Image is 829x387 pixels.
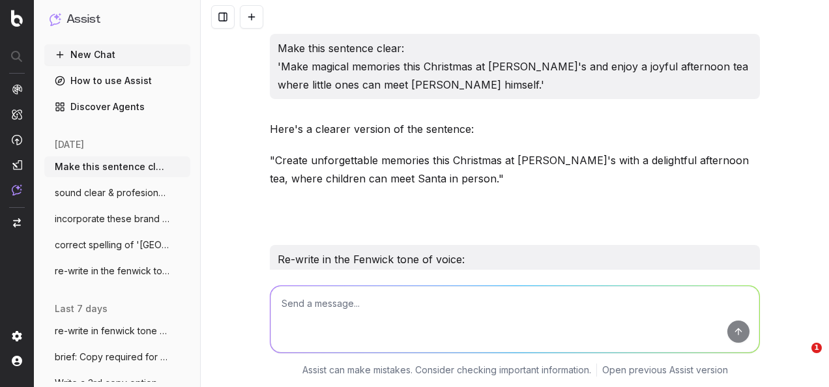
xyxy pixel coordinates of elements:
p: "Create unforgettable memories this Christmas at [PERSON_NAME]'s with a delightful afternoon tea,... [270,151,760,188]
button: New Chat [44,44,190,65]
img: Switch project [13,218,21,227]
span: re-write in fenwick tone of voice: Subje [55,324,169,337]
span: re-write in the fenwick tone of voice: C [55,265,169,278]
img: Analytics [12,84,22,94]
p: Here's a clearer version of the sentence: [270,120,760,138]
img: Assist [50,13,61,25]
img: Intelligence [12,109,22,120]
span: incorporate these brand names: [PERSON_NAME] [55,212,169,225]
img: My account [12,356,22,366]
button: sound clear & profesional: Hi @[PERSON_NAME] [44,182,190,203]
button: re-write in fenwick tone of voice: Subje [44,321,190,341]
span: sound clear & profesional: Hi @[PERSON_NAME] [55,186,169,199]
img: Setting [12,331,22,341]
a: Open previous Assist version [602,364,728,377]
button: correct spelling of '[GEOGRAPHIC_DATA]' [44,235,190,255]
span: brief: Copy required for A1 to go with Q [55,351,169,364]
button: incorporate these brand names: [PERSON_NAME] [44,208,190,229]
p: Assist can make mistakes. Consider checking important information. [302,364,591,377]
img: Assist [12,184,22,195]
iframe: Intercom live chat [785,343,816,374]
button: brief: Copy required for A1 to go with Q [44,347,190,367]
span: 1 [811,343,822,353]
img: Botify logo [11,10,23,27]
img: Activation [12,134,22,145]
p: Make this sentence clear: 'Make magical memories this Christmas at [PERSON_NAME]'s and enjoy a jo... [278,39,752,94]
span: [DATE] [55,138,84,151]
h1: Assist [66,10,100,29]
img: Studio [12,160,22,170]
button: Assist [50,10,185,29]
button: Make this sentence clear: 'Make magical [44,156,190,177]
button: re-write in the fenwick tone of voice: C [44,261,190,281]
p: Re-write in the Fenwick tone of voice: [278,250,752,268]
span: Make this sentence clear: 'Make magical [55,160,169,173]
span: correct spelling of '[GEOGRAPHIC_DATA]' [55,238,169,251]
a: Discover Agents [44,96,190,117]
a: How to use Assist [44,70,190,91]
span: last 7 days [55,302,108,315]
